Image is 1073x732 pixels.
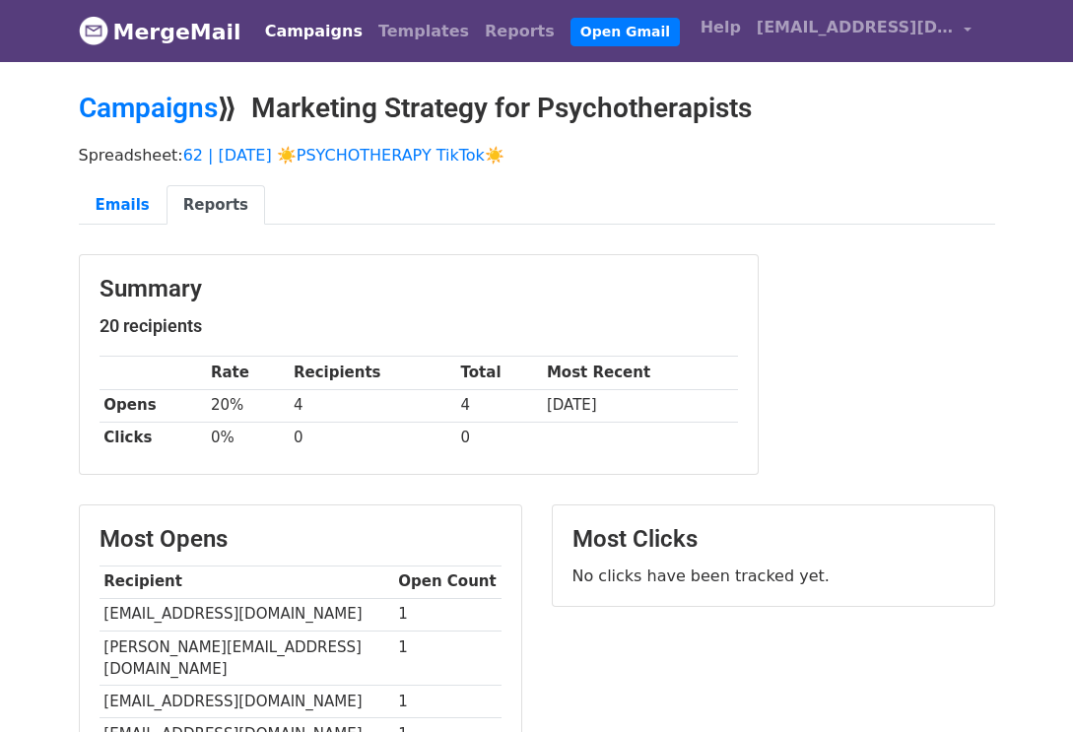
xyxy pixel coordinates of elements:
[394,686,502,718] td: 1
[394,566,502,598] th: Open Count
[206,422,289,454] td: 0%
[456,389,542,422] td: 4
[100,389,207,422] th: Opens
[477,12,563,51] a: Reports
[289,422,456,454] td: 0
[394,631,502,686] td: 1
[100,422,207,454] th: Clicks
[572,566,974,586] p: No clicks have been tracked yet.
[542,389,737,422] td: [DATE]
[289,389,456,422] td: 4
[100,631,394,686] td: [PERSON_NAME][EMAIL_ADDRESS][DOMAIN_NAME]
[167,185,265,226] a: Reports
[456,357,542,389] th: Total
[79,92,995,125] h2: ⟫ Marketing Strategy for Psychotherapists
[79,11,241,52] a: MergeMail
[570,18,680,46] a: Open Gmail
[79,16,108,45] img: MergeMail logo
[542,357,737,389] th: Most Recent
[289,357,456,389] th: Recipients
[370,12,477,51] a: Templates
[100,566,394,598] th: Recipient
[79,145,995,166] p: Spreadsheet:
[100,598,394,631] td: [EMAIL_ADDRESS][DOMAIN_NAME]
[749,8,979,54] a: [EMAIL_ADDRESS][DOMAIN_NAME]
[693,8,749,47] a: Help
[100,686,394,718] td: [EMAIL_ADDRESS][DOMAIN_NAME]
[206,357,289,389] th: Rate
[572,525,974,554] h3: Most Clicks
[974,637,1073,732] iframe: Chat Widget
[757,16,954,39] span: [EMAIL_ADDRESS][DOMAIN_NAME]
[79,185,167,226] a: Emails
[456,422,542,454] td: 0
[100,315,738,337] h5: 20 recipients
[394,598,502,631] td: 1
[206,389,289,422] td: 20%
[100,525,502,554] h3: Most Opens
[100,275,738,303] h3: Summary
[79,92,218,124] a: Campaigns
[257,12,370,51] a: Campaigns
[183,146,504,165] a: 62 | [DATE] ☀️PSYCHOTHERAPY TikTok☀️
